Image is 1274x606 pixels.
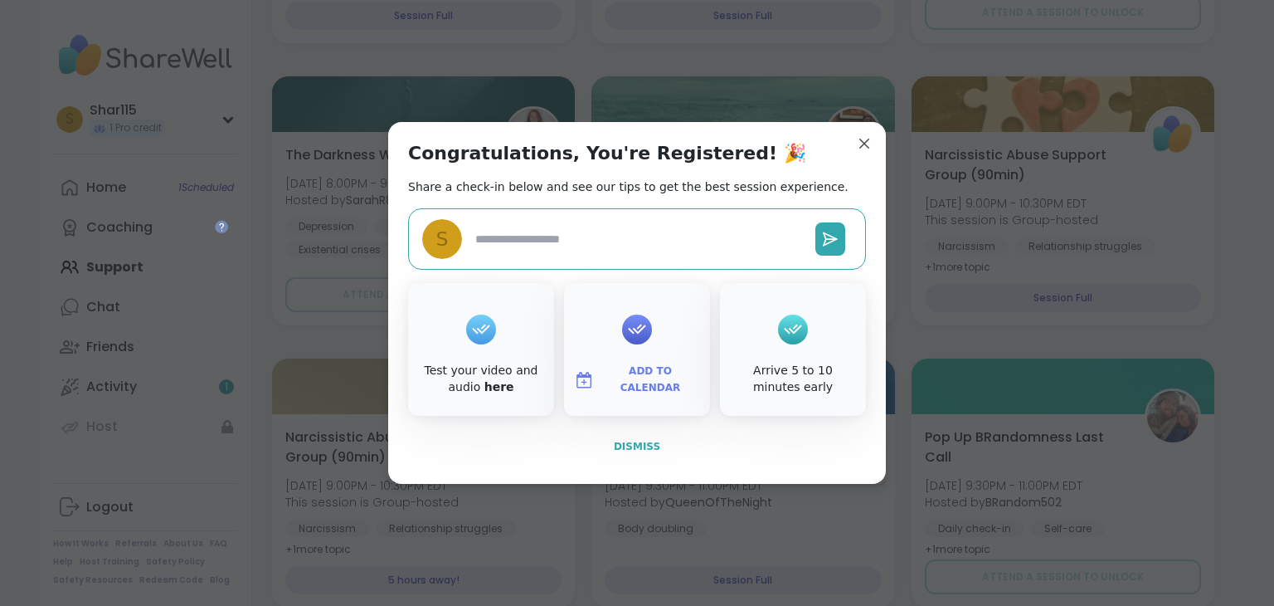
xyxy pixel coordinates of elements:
div: Arrive 5 to 10 minutes early [723,363,863,395]
div: Test your video and audio [411,363,551,395]
img: ShareWell Logomark [574,370,594,390]
iframe: Spotlight [215,220,228,233]
h1: Congratulations, You're Registered! 🎉 [408,142,806,165]
button: Add to Calendar [567,363,707,398]
a: here [484,380,514,393]
button: Dismiss [408,429,866,464]
span: Add to Calendar [601,364,700,396]
h2: Share a check-in below and see our tips to get the best session experience. [408,178,849,195]
span: Dismiss [614,441,660,452]
span: S [436,225,449,254]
